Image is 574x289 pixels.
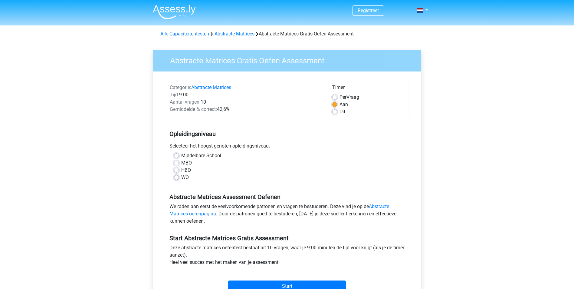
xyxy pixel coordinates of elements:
label: HBO [181,167,191,174]
label: Uit [339,108,345,115]
span: Gemiddelde % correct: [170,106,217,112]
div: 10 [165,98,328,106]
div: 42,6% [165,106,328,113]
div: 9:00 [165,91,328,98]
label: MBO [181,159,192,167]
span: Categorie: [170,85,191,90]
a: Abstracte Matrices [215,31,254,37]
span: Per [339,94,346,100]
label: Aan [339,101,348,108]
div: Timer [332,84,405,94]
h5: Opleidingsniveau [169,128,405,140]
a: Registreer [358,8,379,13]
div: Deze abstracte matrices oefentest bestaat uit 10 vragen, waar je 9:00 minuten de tijd voor krijgt... [165,244,409,268]
label: WO [181,174,189,181]
img: Assessly [153,5,196,19]
div: Selecteer het hoogst genoten opleidingsniveau. [165,142,409,152]
span: Aantal vragen: [170,99,201,105]
h3: Abstracte Matrices Gratis Oefen Assessment [163,54,417,65]
div: We raden aan eerst de veelvoorkomende patronen en vragen te bestuderen. Deze vind je op de . Door... [165,203,409,227]
a: Alle Capaciteitentesten [160,31,209,37]
a: Abstracte Matrices [191,85,231,90]
span: Tijd: [170,92,179,98]
label: Vraag [339,94,359,101]
h5: Start Abstracte Matrices Gratis Assessment [169,234,405,242]
h5: Abstracte Matrices Assessment Oefenen [169,193,405,201]
div: Abstracte Matrices Gratis Oefen Assessment [158,30,416,38]
label: Middelbare School [181,152,221,159]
